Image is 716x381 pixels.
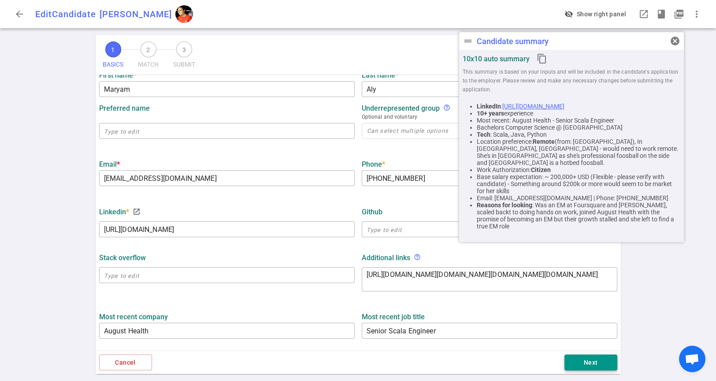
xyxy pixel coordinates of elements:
i: picture_as_pdf [674,9,684,19]
span: arrow_back [14,9,25,19]
input: Type to edit [362,222,617,236]
i: help_outline [443,104,450,111]
button: Open LinkedIn as a popup [635,5,653,23]
button: 1BASICS [99,39,127,75]
label: Phone [362,160,617,168]
span: 2 [141,41,156,57]
button: Open PDF in a popup [670,5,688,23]
input: Type to edit [362,171,617,185]
input: Type to edit [99,324,355,338]
span: BASICS [103,57,124,72]
input: Type to edit [99,222,355,236]
span: Optional and voluntary [362,112,617,121]
strong: LinkedIn [99,208,129,216]
label: First name [99,71,355,79]
textarea: Senior Scala Engineer [367,326,612,336]
strong: Additional links [362,254,410,262]
label: Last name [362,71,617,79]
label: Email [99,160,355,168]
span: Edit Candidate [35,9,96,19]
strong: Stack Overflow [99,254,146,262]
span: launch [638,9,649,19]
button: visibility_offShow right panel [561,6,631,22]
input: Type to edit [99,171,355,185]
input: Type to edit [99,268,355,282]
div: We support diversity and inclusion to create equitable futures and prohibit discrimination and ha... [443,104,450,112]
button: Next [564,355,617,371]
i: visibility_off [564,10,573,19]
span: book [656,9,667,19]
a: Open chat [679,346,705,372]
label: Most recent job title [362,313,617,321]
button: Go back [11,5,28,23]
textarea: [URL][DOMAIN_NAME][DOMAIN_NAME][DOMAIN_NAME][DOMAIN_NAME] [367,269,612,290]
span: SUBMIT [173,57,196,72]
span: MATCH [138,57,159,72]
button: 3SUBMIT [170,39,199,75]
button: Open resume highlights in a popup [653,5,670,23]
input: Type to edit [362,82,617,96]
input: Type to edit [99,82,355,96]
span: more_vert [691,9,702,19]
span: help_outline [414,254,421,261]
img: 1e941603a83552c03e7176e5e6bf2b48 [175,5,193,23]
button: 2MATCH [134,39,163,75]
button: Cancel [99,355,152,371]
label: Most recent company [99,313,355,321]
span: 1 [105,41,121,57]
input: Type to edit [99,124,355,138]
strong: Underrepresented Group [362,104,440,112]
span: launch [133,208,141,216]
span: 3 [176,41,192,57]
strong: Preferred name [99,104,150,112]
strong: GitHub [362,208,382,216]
span: [PERSON_NAME] [100,9,172,19]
